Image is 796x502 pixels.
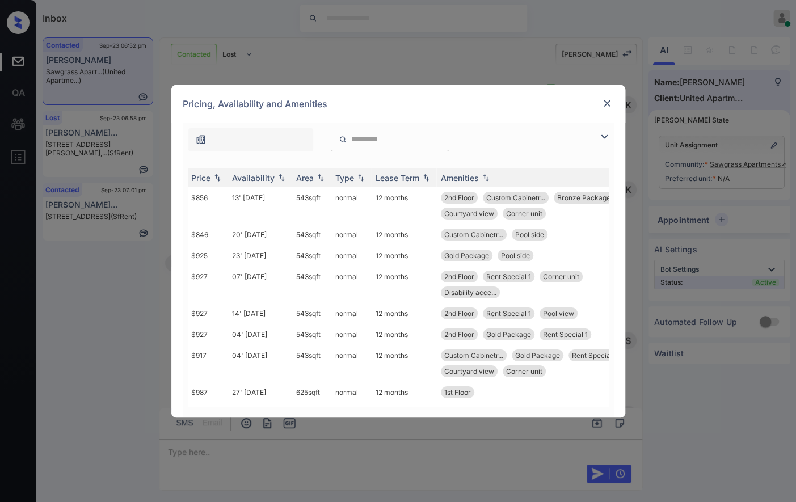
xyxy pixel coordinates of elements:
[331,245,371,266] td: normal
[276,174,287,182] img: sorting
[444,367,494,376] span: Courtyard view
[371,345,436,382] td: 12 months
[171,85,625,123] div: Pricing, Availability and Amenities
[187,245,228,266] td: $925
[187,382,228,403] td: $987
[486,309,531,318] span: Rent Special 1
[228,324,292,345] td: 04' [DATE]
[506,209,542,218] span: Corner unit
[371,403,436,440] td: 12 months
[371,324,436,345] td: 12 months
[331,345,371,382] td: normal
[371,266,436,303] td: 12 months
[444,388,471,396] span: 1st Floor
[228,224,292,245] td: 20' [DATE]
[543,272,579,281] span: Corner unit
[292,303,331,324] td: 543 sqft
[292,245,331,266] td: 543 sqft
[331,187,371,224] td: normal
[212,174,223,182] img: sorting
[444,330,474,339] span: 2nd Floor
[292,382,331,403] td: 625 sqft
[292,266,331,303] td: 543 sqft
[501,251,530,260] span: Pool side
[506,367,542,376] span: Corner unit
[444,288,496,297] span: Disability acce...
[187,324,228,345] td: $927
[444,251,489,260] span: Gold Package
[515,351,560,360] span: Gold Package
[292,187,331,224] td: 543 sqft
[486,193,545,202] span: Custom Cabinetr...
[187,345,228,382] td: $917
[315,174,326,182] img: sorting
[228,345,292,382] td: 04' [DATE]
[444,230,503,239] span: Custom Cabinetr...
[331,266,371,303] td: normal
[296,173,314,183] div: Area
[355,174,367,182] img: sorting
[187,403,228,440] td: $1081
[228,382,292,403] td: 27' [DATE]
[228,266,292,303] td: 07' [DATE]
[292,224,331,245] td: 543 sqft
[228,187,292,224] td: 13' [DATE]
[191,173,210,183] div: Price
[597,130,611,144] img: icon-zuma
[339,134,347,145] img: icon-zuma
[335,173,354,183] div: Type
[444,309,474,318] span: 2nd Floor
[187,224,228,245] td: $846
[228,245,292,266] td: 23' [DATE]
[444,193,474,202] span: 2nd Floor
[444,272,474,281] span: 2nd Floor
[331,224,371,245] td: normal
[228,403,292,440] td: 22' [DATE]
[480,174,491,182] img: sorting
[187,303,228,324] td: $927
[371,245,436,266] td: 12 months
[187,266,228,303] td: $927
[572,351,617,360] span: Rent Special 1
[557,193,610,202] span: Bronze Package
[601,98,613,109] img: close
[441,173,479,183] div: Amenities
[371,224,436,245] td: 12 months
[543,309,574,318] span: Pool view
[292,324,331,345] td: 543 sqft
[187,187,228,224] td: $856
[486,330,531,339] span: Gold Package
[195,134,207,145] img: icon-zuma
[292,345,331,382] td: 543 sqft
[292,403,331,440] td: 625 sqft
[331,382,371,403] td: normal
[232,173,275,183] div: Availability
[331,324,371,345] td: normal
[515,230,544,239] span: Pool side
[371,303,436,324] td: 12 months
[444,351,503,360] span: Custom Cabinetr...
[331,303,371,324] td: normal
[228,303,292,324] td: 14' [DATE]
[543,330,588,339] span: Rent Special 1
[371,187,436,224] td: 12 months
[376,173,419,183] div: Lease Term
[420,174,432,182] img: sorting
[331,403,371,440] td: normal
[486,272,531,281] span: Rent Special 1
[444,209,494,218] span: Courtyard view
[371,382,436,403] td: 12 months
